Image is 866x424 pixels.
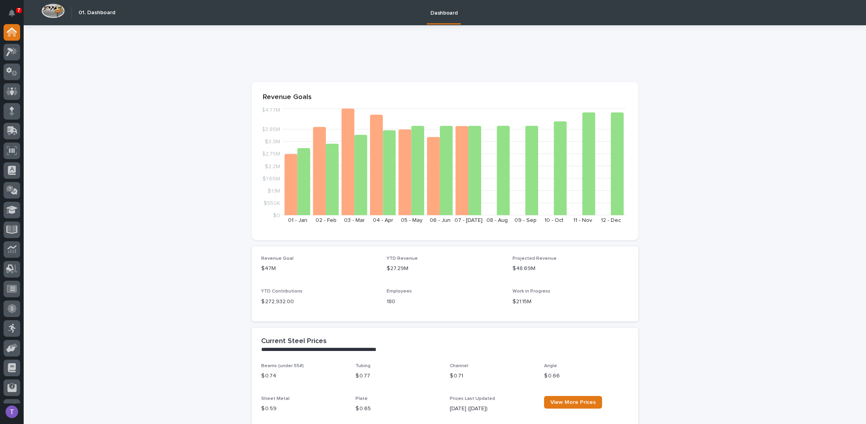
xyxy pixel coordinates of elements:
[262,107,280,113] tspan: $4.77M
[10,9,20,22] div: Notifications7
[373,218,393,223] text: 04 - Apr
[4,5,20,21] button: Notifications
[261,265,378,273] p: $47M
[261,405,346,413] p: $ 0.59
[387,289,412,294] span: Employees
[387,265,503,273] p: $27.29M
[263,93,627,102] p: Revenue Goals
[355,372,440,380] p: $ 0.77
[261,364,304,368] span: Beams (under 55#)
[573,218,592,223] text: 11 - Nov
[261,298,378,306] p: $ 272,932.00
[514,218,537,223] text: 09 - Sep
[261,372,346,380] p: $ 0.74
[544,218,563,223] text: 10 - Oct
[261,289,303,294] span: YTD Contributions
[512,298,629,306] p: $21.15M
[512,265,629,273] p: $48.69M
[262,176,280,181] tspan: $1.65M
[450,405,535,413] p: [DATE] ([DATE])
[261,256,294,261] span: Revenue Goal
[450,396,495,401] span: Prices Last Updated
[601,218,621,223] text: 12 - Dec
[544,372,629,380] p: $ 0.66
[344,218,365,223] text: 03 - Mar
[450,372,535,380] p: $ 0.71
[486,218,507,223] text: 08 - Aug
[455,218,483,223] text: 07 - [DATE]
[261,337,327,346] h2: Current Steel Prices
[400,218,422,223] text: 05 - May
[429,218,450,223] text: 06 - Jun
[265,139,280,144] tspan: $3.3M
[267,188,280,193] tspan: $1.1M
[17,8,20,13] p: 7
[550,400,596,405] span: View More Prices
[288,218,307,223] text: 01 - Jan
[264,200,280,206] tspan: $550K
[4,403,20,420] button: users-avatar
[512,256,557,261] span: Projected Revenue
[41,4,65,18] img: Workspace Logo
[450,364,468,368] span: Channel
[512,289,550,294] span: Work in Progress
[261,396,290,401] span: Sheet Metal
[79,9,115,16] h2: 01. Dashboard
[355,364,370,368] span: Tubing
[316,218,337,223] text: 02 - Feb
[273,213,280,218] tspan: $0
[544,396,602,409] a: View More Prices
[355,405,440,413] p: $ 0.65
[262,127,280,132] tspan: $3.85M
[387,256,418,261] span: YTD Revenue
[262,151,280,157] tspan: $2.75M
[387,298,503,306] p: 180
[355,396,368,401] span: Plate
[544,364,557,368] span: Angle
[265,163,280,169] tspan: $2.2M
